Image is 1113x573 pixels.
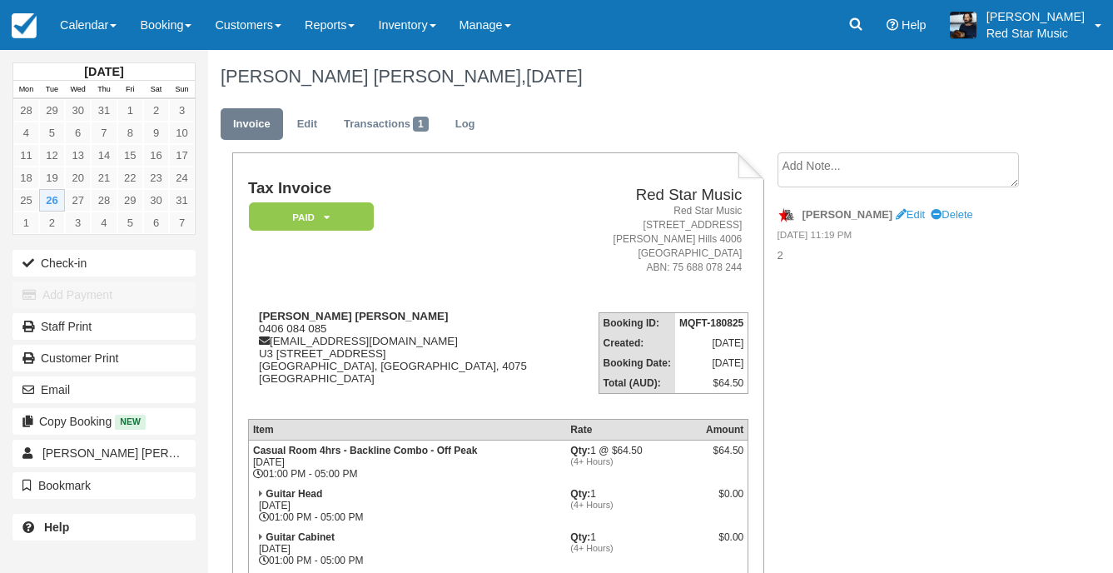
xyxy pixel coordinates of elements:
a: 29 [117,189,143,212]
a: 12 [39,144,65,167]
a: 29 [39,99,65,122]
th: Fri [117,81,143,99]
td: $64.50 [675,373,748,394]
button: Check-in [12,250,196,277]
em: (4+ Hours) [570,500,698,510]
a: 3 [169,99,195,122]
em: (4+ Hours) [570,456,698,466]
span: Help [902,18,927,32]
strong: [DATE] [84,65,123,78]
th: Wed [65,81,91,99]
strong: [PERSON_NAME] [PERSON_NAME] [259,310,448,322]
a: 15 [117,144,143,167]
a: 17 [169,144,195,167]
a: 1 [13,212,39,234]
a: 28 [91,189,117,212]
a: 23 [143,167,169,189]
a: 25 [13,189,39,212]
a: Staff Print [12,313,196,340]
a: Edit [896,208,925,221]
a: 10 [169,122,195,144]
th: Tue [39,81,65,99]
a: 30 [143,189,169,212]
td: [DATE] [675,353,748,373]
a: 2 [39,212,65,234]
th: Sun [169,81,195,99]
td: [DATE] [675,333,748,353]
h1: [PERSON_NAME] [PERSON_NAME], [221,67,1031,87]
a: 26 [39,189,65,212]
a: 30 [65,99,91,122]
strong: Guitar Cabinet [266,531,335,543]
div: 0406 084 085 [EMAIL_ADDRESS][DOMAIN_NAME] U3 [STREET_ADDRESS] [GEOGRAPHIC_DATA], [GEOGRAPHIC_DATA... [248,310,574,406]
img: A1 [950,12,976,38]
a: 31 [91,99,117,122]
a: 1 [117,99,143,122]
h2: Red Star Music [580,187,743,204]
a: Invoice [221,108,283,141]
a: 22 [117,167,143,189]
address: Red Star Music [STREET_ADDRESS] [PERSON_NAME] Hills 4006 [GEOGRAPHIC_DATA] ABN: 75 688 078 244 [580,204,743,276]
em: [DATE] 11:19 PM [778,228,1031,247]
td: [DATE] 01:00 PM - 05:00 PM [248,527,566,571]
strong: Guitar Head [266,488,322,500]
td: 1 @ $64.50 [566,440,702,484]
a: 16 [143,144,169,167]
a: 11 [13,144,39,167]
a: 2 [143,99,169,122]
span: [PERSON_NAME] [PERSON_NAME] [42,446,237,460]
a: 20 [65,167,91,189]
p: Red Star Music [986,25,1085,42]
span: New [115,415,146,429]
a: 14 [91,144,117,167]
strong: Qty [570,531,590,543]
a: 8 [117,122,143,144]
a: Delete [931,208,972,221]
button: Add Payment [12,282,196,308]
strong: Casual Room 4hrs - Backline Combo - Off Peak [253,445,477,456]
em: Paid [249,202,374,232]
a: [PERSON_NAME] [PERSON_NAME] [12,440,196,466]
div: $64.50 [706,445,743,470]
a: 31 [169,189,195,212]
a: 5 [117,212,143,234]
th: Thu [91,81,117,99]
div: $0.00 [706,488,743,513]
em: (4+ Hours) [570,543,698,553]
th: Amount [702,419,748,440]
a: Help [12,514,196,541]
th: Booking ID: [599,312,675,333]
i: Help [887,19,898,31]
span: 1 [413,117,429,132]
strong: Qty [570,488,590,500]
b: Help [44,521,69,534]
a: Log [443,108,488,141]
td: 1 [566,527,702,571]
th: Created: [599,333,675,353]
th: Item [248,419,566,440]
a: 24 [169,167,195,189]
a: 6 [65,122,91,144]
div: $0.00 [706,531,743,556]
a: Edit [285,108,330,141]
a: 5 [39,122,65,144]
th: Rate [566,419,702,440]
td: [DATE] 01:00 PM - 05:00 PM [248,440,566,484]
strong: MQFT-180825 [679,317,743,329]
a: 4 [13,122,39,144]
a: Customer Print [12,345,196,371]
a: 7 [91,122,117,144]
a: 21 [91,167,117,189]
th: Total (AUD): [599,373,675,394]
a: Transactions1 [331,108,441,141]
a: 27 [65,189,91,212]
span: [DATE] [526,66,583,87]
a: 3 [65,212,91,234]
a: 18 [13,167,39,189]
p: 2 [778,248,1031,264]
th: Sat [143,81,169,99]
button: Copy Booking New [12,408,196,435]
a: 6 [143,212,169,234]
a: 19 [39,167,65,189]
td: [DATE] 01:00 PM - 05:00 PM [248,484,566,527]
